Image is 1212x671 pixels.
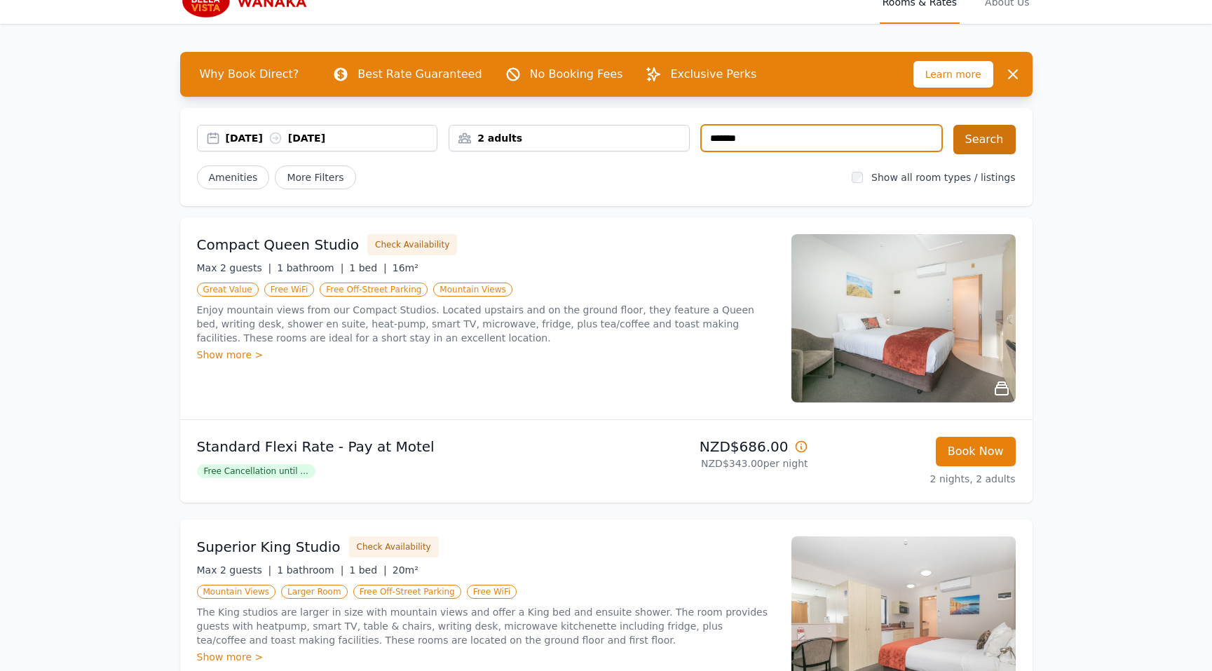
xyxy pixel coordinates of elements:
[197,235,360,255] h3: Compact Queen Studio
[530,66,623,83] p: No Booking Fees
[197,303,775,345] p: Enjoy mountain views from our Compact Studios. Located upstairs and on the ground floor, they fea...
[819,472,1016,486] p: 2 nights, 2 adults
[393,262,418,273] span: 16m²
[226,131,437,145] div: [DATE] [DATE]
[953,125,1016,154] button: Search
[367,234,457,255] button: Check Availability
[197,283,259,297] span: Great Value
[197,537,341,557] h3: Superior King Studio
[275,165,355,189] span: More Filters
[264,283,315,297] span: Free WiFi
[197,165,270,189] button: Amenities
[449,131,689,145] div: 2 adults
[871,172,1015,183] label: Show all room types / listings
[277,564,343,576] span: 1 bathroom |
[197,605,775,647] p: The King studios are larger in size with mountain views and offer a King bed and ensuite shower. ...
[197,262,272,273] span: Max 2 guests |
[197,437,601,456] p: Standard Flexi Rate - Pay at Motel
[197,650,775,664] div: Show more >
[349,262,386,273] span: 1 bed |
[913,61,993,88] span: Learn more
[612,456,808,470] p: NZD$343.00 per night
[197,464,315,478] span: Free Cancellation until ...
[467,585,517,599] span: Free WiFi
[433,283,512,297] span: Mountain Views
[189,60,311,88] span: Why Book Direct?
[612,437,808,456] p: NZD$686.00
[670,66,756,83] p: Exclusive Perks
[277,262,343,273] span: 1 bathroom |
[349,536,439,557] button: Check Availability
[393,564,418,576] span: 20m²
[320,283,428,297] span: Free Off-Street Parking
[358,66,482,83] p: Best Rate Guaranteed
[936,437,1016,466] button: Book Now
[349,564,386,576] span: 1 bed |
[197,348,775,362] div: Show more >
[353,585,461,599] span: Free Off-Street Parking
[197,585,275,599] span: Mountain Views
[197,564,272,576] span: Max 2 guests |
[281,585,348,599] span: Larger Room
